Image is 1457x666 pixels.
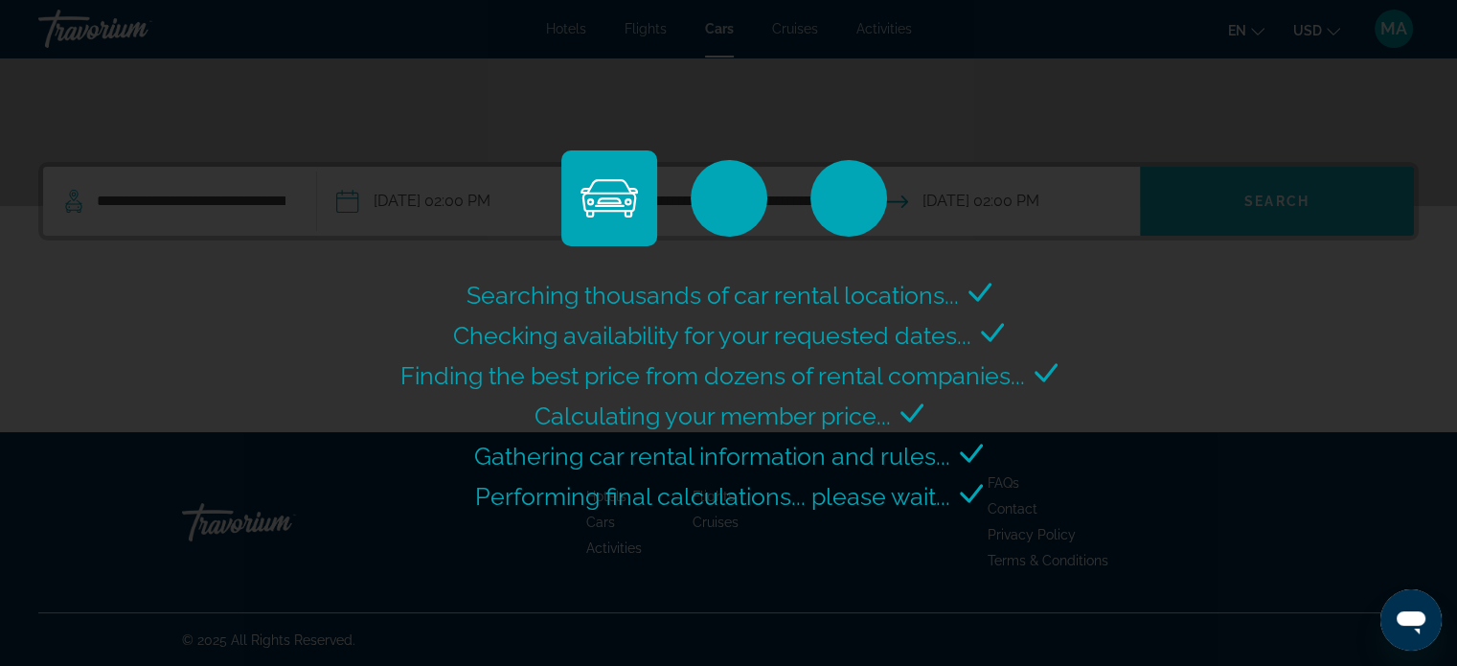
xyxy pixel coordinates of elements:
span: Calculating your member price... [535,402,891,430]
span: Finding the best price from dozens of rental companies... [400,361,1025,390]
iframe: Кнопка запуска окна обмена сообщениями [1380,589,1442,651]
span: Checking availability for your requested dates... [453,321,971,350]
span: Gathering car rental information and rules... [474,442,950,471]
span: Performing final calculations... please wait... [475,482,950,511]
span: Searching thousands of car rental locations... [467,281,959,310]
